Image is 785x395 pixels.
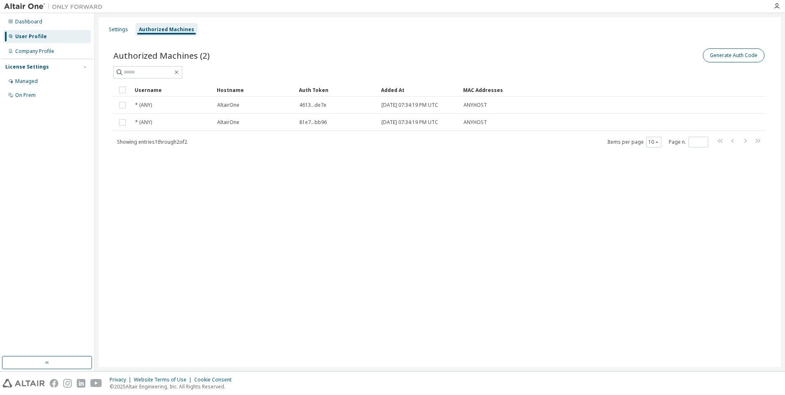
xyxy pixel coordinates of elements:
[217,83,292,96] div: Hostname
[381,119,438,126] span: [DATE] 07:34:19 PM UTC
[110,383,236,390] p: © 2025 Altair Engineering, Inc. All Rights Reserved.
[77,379,85,388] img: linkedin.svg
[117,138,187,145] span: Showing entries 1 through 2 of 2
[217,102,239,108] span: AltairOne
[90,379,102,388] img: youtube.svg
[63,379,72,388] img: instagram.svg
[299,83,374,96] div: Auth Token
[15,18,42,25] div: Dashboard
[217,119,239,126] span: AltairOne
[15,33,47,40] div: User Profile
[299,119,327,126] span: 81e7...bb96
[15,92,36,99] div: On Prem
[135,119,152,126] span: * (ANY)
[464,119,487,126] span: ANYHOST
[5,64,49,70] div: License Settings
[109,26,128,33] div: Settings
[113,50,210,61] span: Authorized Machines (2)
[50,379,58,388] img: facebook.svg
[134,377,194,383] div: Website Terms of Use
[135,102,152,108] span: * (ANY)
[669,137,708,147] span: Page n.
[139,26,194,33] div: Authorized Machines
[463,83,680,96] div: MAC Addresses
[15,78,38,85] div: Managed
[607,137,661,147] span: Items per page
[464,102,487,108] span: ANYHOST
[15,48,54,55] div: Company Profile
[703,48,764,62] button: Generate Auth Code
[648,139,659,145] button: 10
[299,102,326,108] span: 4613...de7e
[194,377,236,383] div: Cookie Consent
[4,2,107,11] img: Altair One
[110,377,134,383] div: Privacy
[2,379,45,388] img: altair_logo.svg
[381,83,457,96] div: Added At
[135,83,210,96] div: Username
[381,102,438,108] span: [DATE] 07:34:19 PM UTC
